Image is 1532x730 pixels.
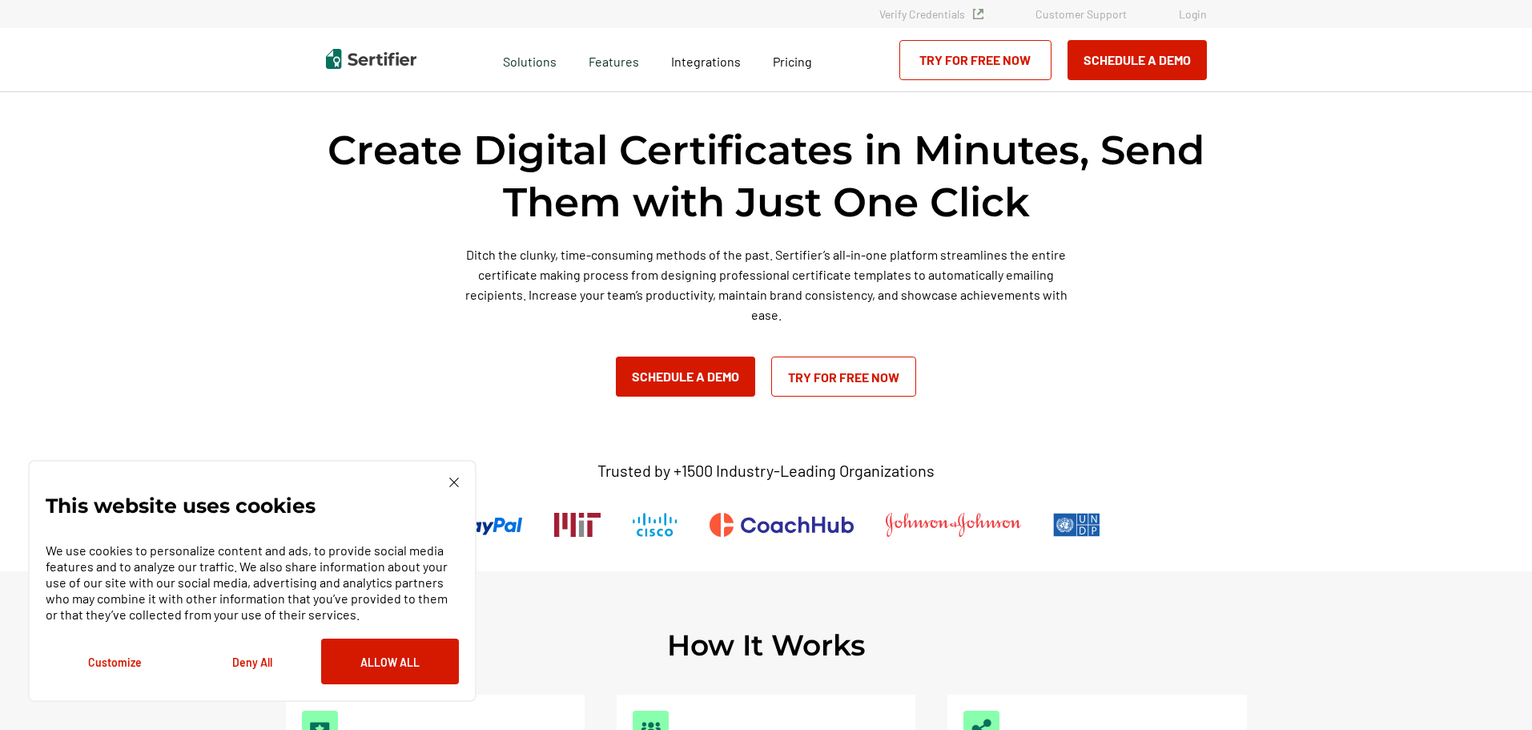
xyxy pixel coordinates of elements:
iframe: Chat Widget [1452,653,1532,730]
p: Trusted by +1500 Industry-Leading Organizations [597,461,935,481]
a: Customer Support [1035,7,1127,21]
a: Pricing [773,50,812,70]
button: Allow All [321,639,459,684]
img: Verified [973,9,983,19]
span: Pricing [773,54,812,69]
a: Verify Credentials [879,7,983,21]
span: Features [589,50,639,70]
img: PayPal [432,513,522,537]
a: Try for Free Now [771,357,916,397]
img: UNDP [1053,513,1100,537]
img: Johnson & Johnson [886,513,1020,537]
h1: Create Digital Certificates in Minutes, Send Them with Just One Click [326,124,1207,228]
img: CoachHub [710,513,854,537]
a: Integrations [671,50,741,70]
p: This website uses cookies [46,498,316,514]
img: Cisco [633,513,678,537]
a: Try for Free Now [899,40,1051,80]
span: Solutions [503,50,557,70]
button: Customize [46,639,183,684]
img: Cookie Popup Close [449,478,459,487]
p: We use cookies to personalize content and ads, to provide social media features and to analyze ou... [46,542,459,623]
h2: How It Works [667,627,866,663]
a: Login [1179,7,1207,21]
button: Schedule a Demo [1068,40,1207,80]
img: Massachusetts Institute of Technology [554,513,601,537]
span: Integrations [671,54,741,69]
img: Sertifier | Digital Credentialing Platform [326,49,416,69]
button: Deny All [183,639,321,684]
button: Schedule a Demo [616,357,755,397]
p: Ditch the clunky, time-consuming methods of the past. Sertifier’s all-in-one platform streamlines... [458,244,1075,325]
